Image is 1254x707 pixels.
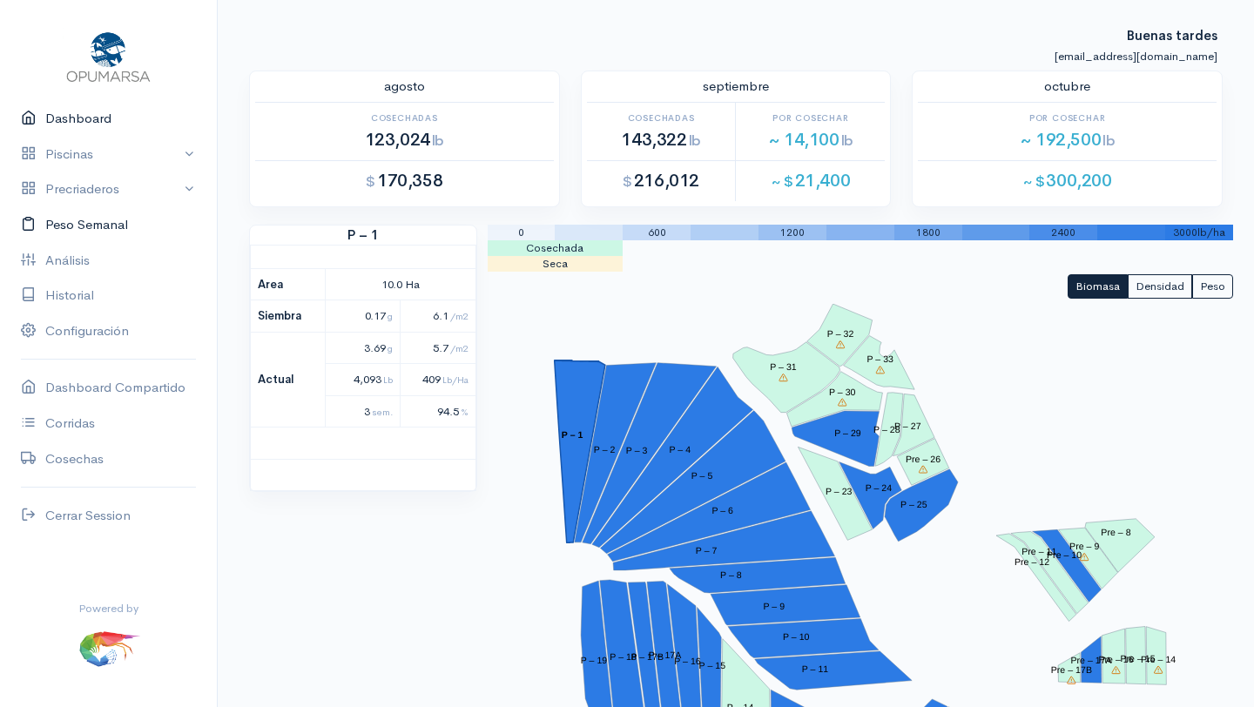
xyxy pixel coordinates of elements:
[561,430,583,441] tspan: P – 1
[1098,655,1133,665] tspan: Pre – 16
[587,113,736,123] h6: Cosechadas
[488,240,624,256] td: Cosechada
[580,656,607,666] tspan: P – 19
[770,362,797,373] tspan: P – 31
[326,300,401,333] td: 0.17
[255,113,554,123] h6: Cosechadas
[695,546,717,556] tspan: P – 7
[1051,226,1075,239] span: 2400
[763,601,785,611] tspan: P – 9
[401,300,475,333] td: 6.1
[829,387,856,397] tspan: P – 30
[1068,274,1128,300] button: Biomasa
[1069,542,1099,552] tspan: Pre – 9
[388,310,393,322] span: g
[326,332,401,364] td: 3.69
[63,28,154,84] img: Opumarsa
[1070,656,1111,666] tspan: Pre – 17A
[251,268,326,300] th: Area
[865,483,892,494] tspan: P – 24
[326,395,401,428] td: 3
[1141,655,1176,665] tspan: Pre – 14
[1197,226,1225,239] span: lb/ha
[442,374,469,386] span: Lb/Ha
[918,113,1217,123] h6: Por Cosechar
[461,406,469,418] span: %
[518,226,524,239] span: 0
[251,332,326,428] th: Actual
[365,129,444,151] span: 123,024
[78,616,140,679] img: ...
[772,172,793,191] span: ~ $
[388,342,393,354] span: g
[621,129,700,151] span: 143,322
[873,424,900,434] tspan: P – 28
[1015,557,1049,568] tspan: Pre – 12
[623,172,632,191] span: $
[1023,172,1045,191] span: ~ $
[576,77,896,97] div: septiembre
[1128,274,1192,300] button: Densidad
[610,652,637,663] tspan: P – 18
[1136,279,1184,293] span: Densidad
[1055,49,1217,64] small: [EMAIL_ADDRESS][DOMAIN_NAME]
[1075,279,1120,293] span: Biomasa
[630,652,664,663] tspan: P – 17B
[711,506,733,516] tspan: P – 6
[401,332,475,364] td: 5.7
[900,499,927,509] tspan: P – 25
[625,446,647,456] tspan: P – 3
[1102,131,1115,150] span: lb
[1200,279,1225,293] span: Peso
[366,170,442,192] span: 170,358
[1127,10,1217,44] strong: Buenas tardes
[326,364,401,396] td: 4,093
[689,131,701,150] span: lb
[623,170,699,192] span: 216,012
[648,650,681,661] tspan: P – 17A
[826,487,853,497] tspan: P – 23
[401,364,475,396] td: 409
[720,570,742,581] tspan: P – 8
[1101,528,1130,538] tspan: Pre – 8
[907,77,1227,97] div: octubre
[916,226,940,239] span: 1800
[801,664,828,675] tspan: P – 11
[841,131,853,150] span: lb
[674,656,701,667] tspan: P – 16
[366,172,375,191] span: $
[326,268,475,300] td: 10.0 Ha
[834,428,861,439] tspan: P – 29
[736,113,885,123] h6: Por Cosechar
[1051,665,1092,676] tspan: Pre – 17B
[1021,547,1056,557] tspan: Pre – 11
[894,421,921,431] tspan: P – 27
[432,131,444,150] span: lb
[772,170,850,192] span: 21,400
[1047,550,1082,561] tspan: Pre – 10
[488,256,624,272] td: Seca
[1023,170,1112,192] span: 300,200
[906,454,940,464] tspan: Pre – 26
[698,661,725,671] tspan: P – 15
[827,329,854,340] tspan: P – 32
[450,342,469,354] span: /m2
[1173,226,1197,239] span: 3000
[401,395,475,428] td: 94.5
[866,354,893,365] tspan: P – 33
[1192,274,1233,300] button: Peso
[780,226,805,239] span: 1200
[669,445,691,455] tspan: P – 4
[245,77,564,97] div: agosto
[1120,653,1155,663] tspan: Pre – 15
[1020,129,1116,151] span: ~ 192,500
[372,406,393,418] span: sem.
[251,300,326,333] th: Siembra
[450,310,469,322] span: /m2
[768,129,853,151] span: ~ 14,100
[783,632,810,643] tspan: P – 10
[593,445,615,455] tspan: P – 2
[250,226,476,246] strong: P – 1
[383,374,393,386] span: Lb
[648,226,666,239] span: 600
